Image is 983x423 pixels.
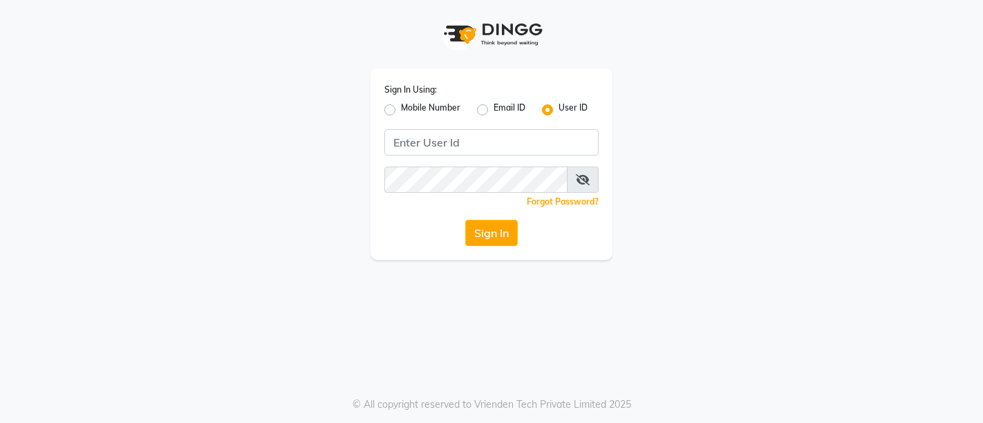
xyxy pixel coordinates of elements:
label: Sign In Using: [384,84,437,96]
a: Forgot Password? [527,196,599,207]
input: Username [384,129,599,156]
label: User ID [559,102,588,118]
input: Username [384,167,568,193]
label: Mobile Number [401,102,460,118]
label: Email ID [494,102,525,118]
img: logo1.svg [436,14,547,55]
button: Sign In [465,220,518,246]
